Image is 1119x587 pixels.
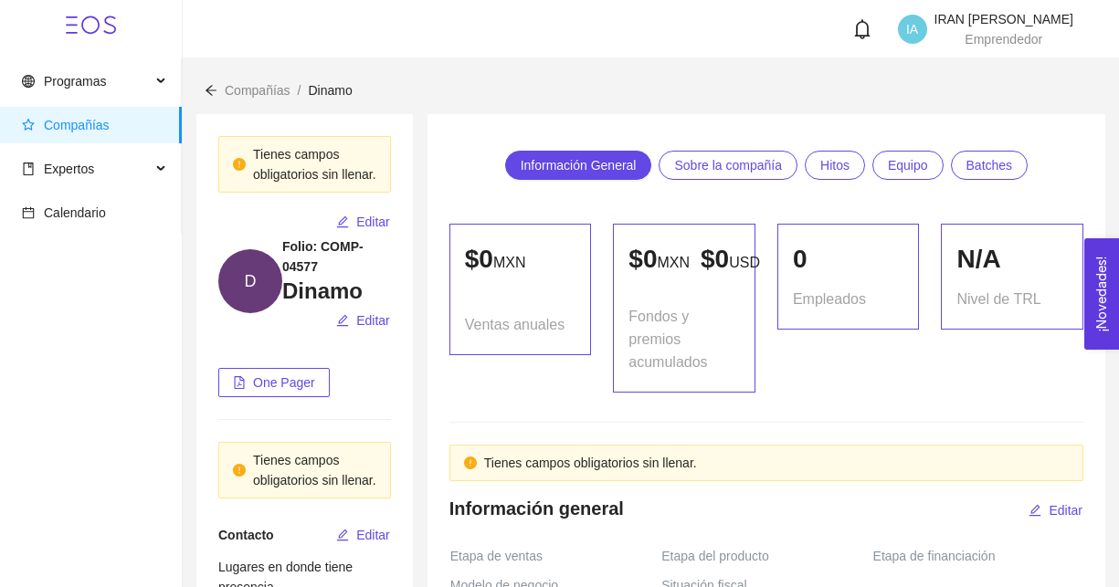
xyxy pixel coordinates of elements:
[657,255,690,270] span: MXN
[308,83,352,98] span: Dinamo
[450,546,552,566] span: Etapa de ventas
[298,83,301,98] span: /
[872,151,944,180] a: Equipo
[1084,238,1119,350] button: Open Feedback Widget
[44,74,106,89] span: Programas
[22,75,35,88] span: global
[505,151,652,180] a: Información General
[22,162,35,175] span: book
[493,255,526,270] span: MXN
[336,529,349,543] span: edit
[956,288,1040,310] span: Nivel de TRL
[282,239,364,274] strong: Folio: COMP-04577
[336,314,349,329] span: edit
[793,288,866,310] span: Empleados
[793,239,904,279] div: 0
[628,239,740,279] p: $ 0 $ 0
[934,12,1073,26] span: IRAN [PERSON_NAME]
[661,546,778,566] span: Etapa del producto
[805,151,865,180] a: Hitos
[22,206,35,219] span: calendar
[659,151,797,180] a: Sobre la compañía
[44,162,94,176] span: Expertos
[951,151,1029,180] a: Batches
[1028,496,1083,525] button: editEditar
[484,453,1069,473] div: Tienes campos obligatorios sin llenar.
[464,456,477,469] span: exclamation-circle
[873,546,1005,566] span: Etapa de financiación
[253,372,315,393] span: One Pager
[906,15,918,44] span: IA
[820,152,850,179] span: Hitos
[22,119,35,131] span: star
[233,464,246,477] span: exclamation-circle
[44,205,106,220] span: Calendario
[225,83,290,98] span: Compañías
[253,144,376,184] div: Tienes campos obligatorios sin llenar.
[628,305,740,373] span: Fondos y premios acumulados
[674,152,782,179] span: Sobre la compañía
[966,152,1013,179] span: Batches
[282,277,391,306] h3: Dinamo
[218,368,330,397] button: file-pdfOne Pager
[218,528,274,542] span: Contacto
[205,84,217,97] span: arrow-left
[335,306,391,335] button: editEditar
[44,118,110,132] span: Compañías
[465,239,576,279] p: $ 0
[233,376,246,391] span: file-pdf
[965,32,1042,47] span: Emprendedor
[356,212,390,232] span: Editar
[335,520,391,550] button: editEditar
[253,450,376,490] div: Tienes campos obligatorios sin llenar.
[245,249,257,313] span: D
[449,496,624,521] h4: Información general
[888,152,928,179] span: Equipo
[852,19,872,39] span: bell
[356,525,390,545] span: Editar
[336,215,349,230] span: edit
[465,313,565,336] span: Ventas anuales
[1049,500,1082,520] span: Editar
[233,158,246,171] span: exclamation-circle
[1029,504,1041,519] span: edit
[521,152,637,179] span: Información General
[729,255,760,270] span: USD
[335,207,391,236] button: editEditar
[956,239,1068,279] div: N/A
[356,310,390,330] span: Editar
